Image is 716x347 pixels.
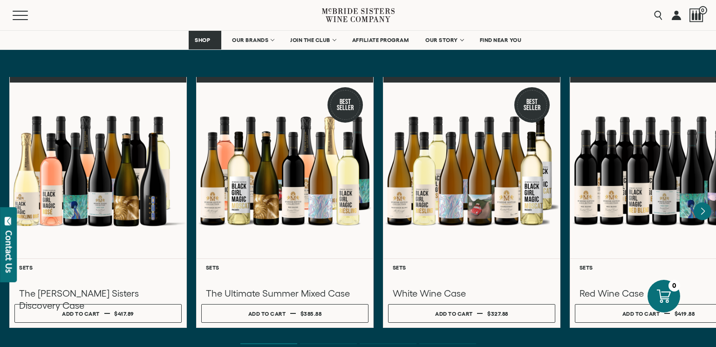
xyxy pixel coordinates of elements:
[419,343,476,344] li: Page dot 4
[425,37,458,43] span: OUR STORY
[232,37,268,43] span: OUR BRANDS
[393,264,551,271] h6: Sets
[474,31,528,49] a: FIND NEAR YOU
[14,304,182,323] button: Add to cart $417.89
[189,31,221,49] a: SHOP
[13,11,46,20] button: Mobile Menu Trigger
[4,230,14,273] div: Contact Us
[19,264,177,271] h6: Sets
[352,37,409,43] span: AFFILIATE PROGRAM
[19,287,177,312] h3: The [PERSON_NAME] Sisters Discovery Case
[622,307,660,320] div: Add to cart
[668,280,680,291] div: 0
[419,31,469,49] a: OUR STORY
[206,287,364,299] h3: The Ultimate Summer Mixed Case
[201,304,368,323] button: Add to cart $385.88
[383,77,560,328] a: Best Seller White Wine Case Sets White Wine Case Add to cart $327.88
[196,77,374,328] a: Best Seller The Ultimate Summer Mixed Case Sets The Ultimate Summer Mixed Case Add to cart $385.88
[487,311,508,317] span: $327.88
[300,343,357,344] li: Page dot 2
[346,31,415,49] a: AFFILIATE PROGRAM
[226,31,280,49] a: OUR BRANDS
[62,307,100,320] div: Add to cart
[206,264,364,271] h6: Sets
[284,31,341,49] a: JOIN THE CLUB
[290,37,330,43] span: JOIN THE CLUB
[393,287,551,299] h3: White Wine Case
[9,77,187,328] a: McBride Sisters Full Set Sets The [PERSON_NAME] Sisters Discovery Case Add to cart $417.89
[694,202,711,220] button: Next
[480,37,522,43] span: FIND NEAR YOU
[675,311,695,317] span: $419.88
[300,311,322,317] span: $385.88
[195,37,211,43] span: SHOP
[114,311,134,317] span: $417.89
[388,304,555,323] button: Add to cart $327.88
[360,343,416,344] li: Page dot 3
[248,307,286,320] div: Add to cart
[240,343,297,344] li: Page dot 1
[699,6,707,14] span: 0
[435,307,473,320] div: Add to cart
